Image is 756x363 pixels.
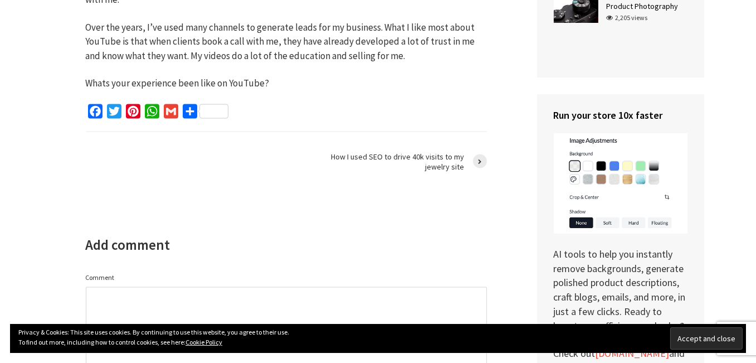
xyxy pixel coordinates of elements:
p: Over the years, I’ve used many channels to generate leads for my business. What I like most about... [86,21,487,64]
a: Facebook [86,104,105,123]
a: [DOMAIN_NAME] [596,347,670,360]
input: Accept and close [670,327,743,350]
h4: Run your store 10x faster [554,108,687,122]
span: How I used SEO to drive 40k visits to my jewelry site [324,152,465,172]
a: How I used SEO to drive 40k visits to my jewelry site [286,152,487,172]
a: Share [181,104,231,123]
div: Privacy & Cookies: This site uses cookies. By continuing to use this website, you agree to their ... [10,324,746,353]
p: AI tools to help you instantly remove backgrounds, generate polished product descriptions, craft ... [554,133,687,333]
a: Pinterest [124,104,143,123]
h4: Add comment [86,236,170,255]
div: 2,205 views [607,13,648,23]
a: Gmail [162,104,181,123]
p: Whats your experience been like on YouTube? [86,76,487,91]
a: Twitter [105,104,124,123]
label: Comment [86,275,115,282]
a: Cookie Policy [186,338,222,346]
a: WhatsApp [143,104,162,123]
